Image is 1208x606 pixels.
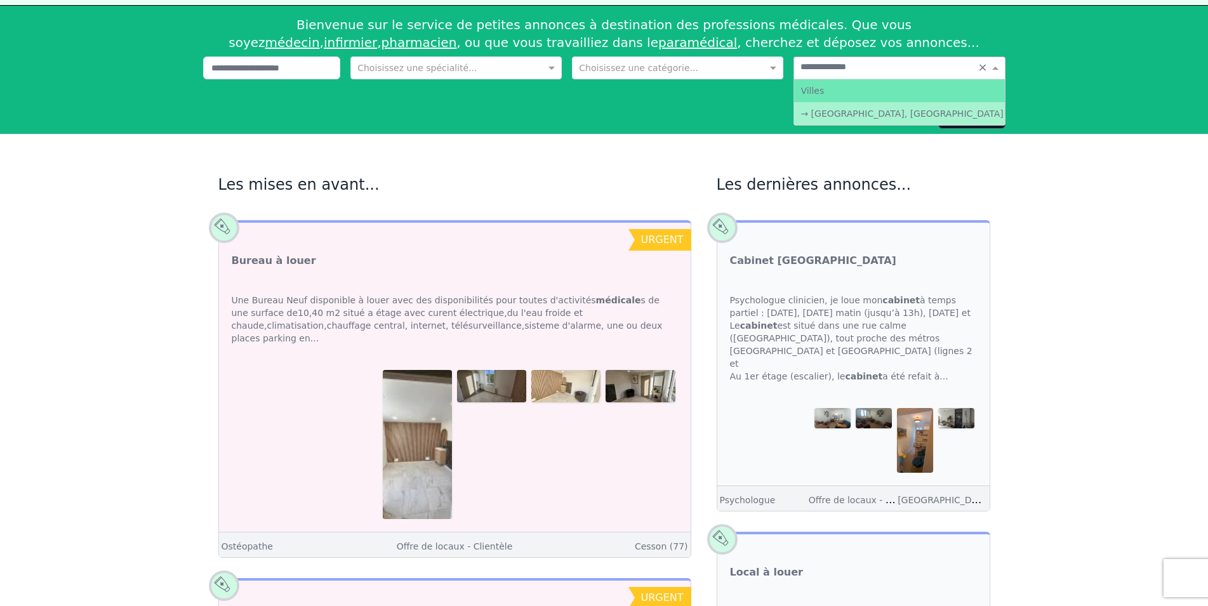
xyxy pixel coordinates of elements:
a: infirmier [324,35,377,50]
h2: Les dernières annonces... [717,175,990,195]
div: Psychologue clinicien, je loue mon à temps partiel : [DATE], [DATE] matin (jusqu’à 13h), [DATE] e... [717,281,990,395]
img: Cabinet Paris [897,408,933,472]
a: Cabinet [GEOGRAPHIC_DATA] [730,253,896,268]
strong: médicale [596,295,641,305]
a: Offre de locaux - Clientèle [397,541,513,551]
h2: Les mises en avant... [218,175,691,195]
div: Affiner la recherche... [203,84,1006,97]
a: Bureau à louer [232,253,316,268]
img: Cabinet Paris [856,408,892,428]
img: Bureau à louer [457,370,526,402]
a: Offre de locaux - Clientèle [809,494,925,506]
strong: cabinet [845,371,882,381]
span: urgent [641,234,683,246]
strong: cabinet [740,320,778,331]
div: Une Bureau Neuf disponible à louer avec des disponibilités pour toutes d'activités s de une surfa... [219,281,691,357]
span: urgent [641,591,683,603]
div: → [GEOGRAPHIC_DATA], [GEOGRAPHIC_DATA] [794,102,1004,125]
a: Local à louer [730,565,804,580]
a: Cesson (77) [635,541,688,551]
img: Cabinet Paris [814,408,851,428]
a: Ostéopathe [222,541,273,551]
span: Clear all [978,62,989,74]
img: Cabinet Paris [938,408,974,428]
a: [GEOGRAPHIC_DATA] [898,494,991,506]
a: Psychologue [720,495,776,505]
a: médecin [265,35,320,50]
div: Villes [794,79,1004,102]
img: Bureau à louer [383,370,452,518]
ng-dropdown-panel: Options list [793,79,1005,126]
div: Bienvenue sur le service de petites annonces à destination des professions médicales. Que vous so... [203,11,1006,56]
a: pharmacien [382,35,457,50]
img: Bureau à louer [606,370,675,402]
a: paramédical [658,35,737,50]
img: Bureau à louer [531,370,601,402]
strong: cabinet [882,295,920,305]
